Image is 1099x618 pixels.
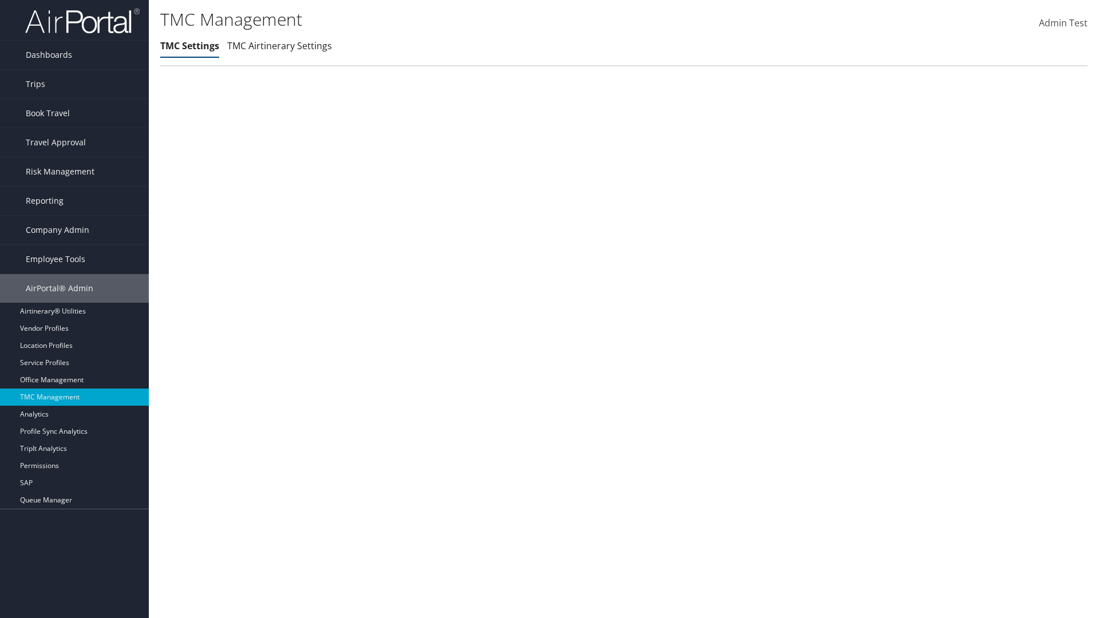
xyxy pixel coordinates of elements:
[26,216,89,244] span: Company Admin
[26,41,72,69] span: Dashboards
[26,274,93,303] span: AirPortal® Admin
[26,70,45,98] span: Trips
[160,7,778,31] h1: TMC Management
[25,7,140,34] img: airportal-logo.png
[1039,6,1088,41] a: Admin Test
[160,39,219,52] a: TMC Settings
[1039,17,1088,29] span: Admin Test
[26,157,94,186] span: Risk Management
[26,187,64,215] span: Reporting
[26,128,86,157] span: Travel Approval
[227,39,332,52] a: TMC Airtinerary Settings
[26,245,85,274] span: Employee Tools
[26,99,70,128] span: Book Travel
